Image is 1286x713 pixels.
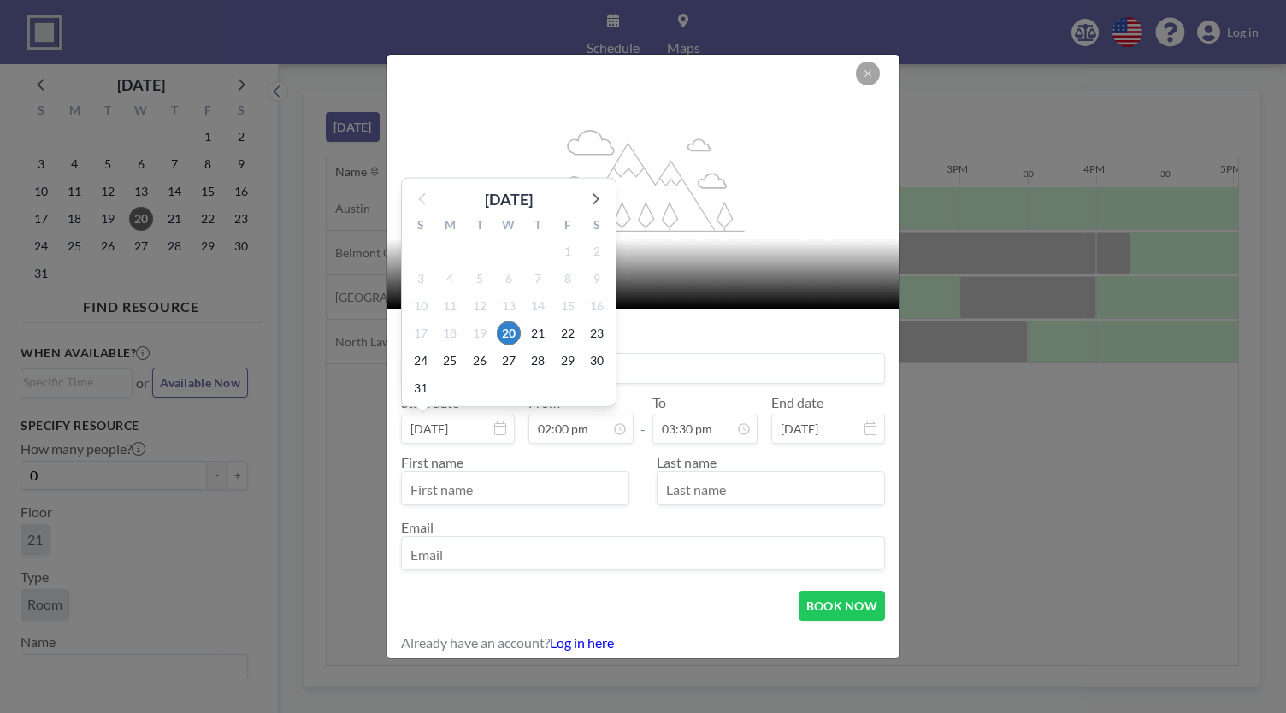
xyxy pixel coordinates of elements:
[799,591,885,621] button: BOOK NOW
[401,454,463,470] label: First name
[401,519,434,535] label: Email
[408,252,880,278] h2: Austin
[658,475,884,504] input: Last name
[402,540,884,569] input: Email
[657,454,717,470] label: Last name
[640,400,646,438] span: -
[402,354,884,383] input: Guest reservation
[771,394,823,411] label: End date
[652,394,666,411] label: To
[401,634,550,651] span: Already have an account?
[402,475,628,504] input: First name
[550,634,614,651] a: Log in here
[543,128,745,231] g: flex-grow: 1.2;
